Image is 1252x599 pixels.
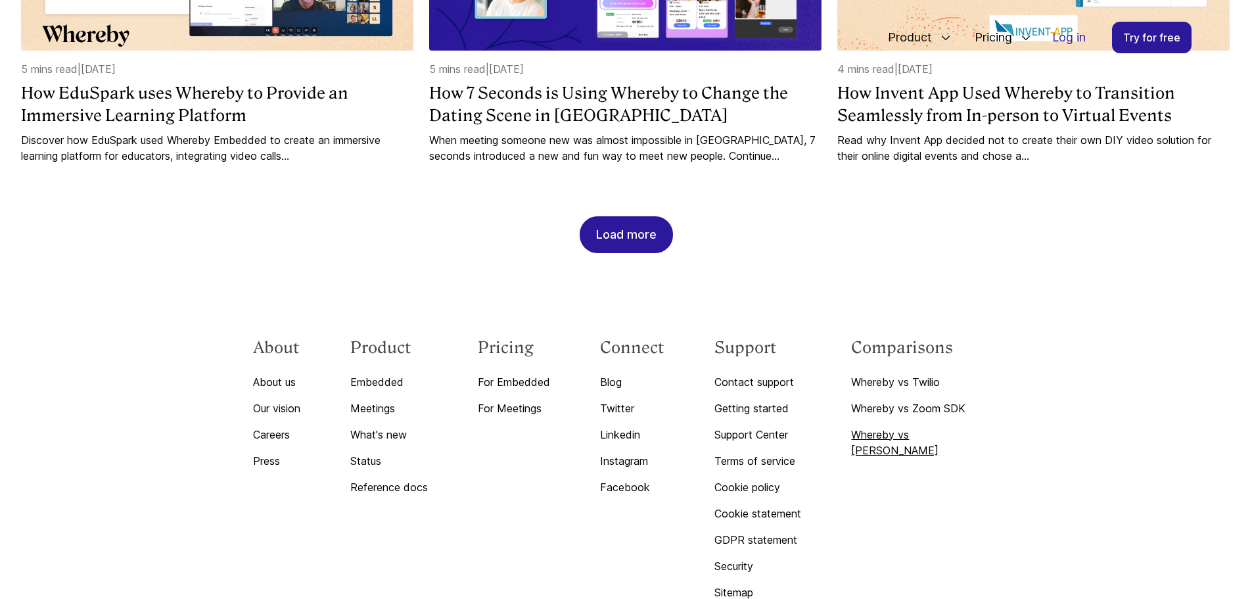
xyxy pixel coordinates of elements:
a: Whereby [42,24,129,51]
a: Facebook [600,479,664,495]
a: Log in [1042,22,1096,53]
h3: About [253,337,300,358]
h3: Connect [600,337,664,358]
a: Cookie policy [714,479,801,495]
h3: Pricing [478,337,550,358]
a: Try for free [1112,22,1192,53]
a: Security [714,558,801,574]
a: Discover how EduSpark used Whereby Embedded to create an immersive learning platform for educator... [21,132,413,164]
h3: Product [350,337,428,358]
a: How EduSpark uses Whereby to Provide an Immersive Learning Platform [21,82,413,126]
a: What's new [350,427,428,443]
a: Read why Invent App decided not to create their own DIY video solution for their online digital e... [837,132,1230,164]
a: About us [253,374,300,390]
h3: Support [714,337,801,358]
a: Getting started [714,400,801,416]
a: For Meetings [478,400,550,416]
a: When meeting someone new was almost impossible in [GEOGRAPHIC_DATA], 7 seconds introduced a new a... [429,132,822,164]
svg: Whereby [42,24,129,47]
span: Pricing [962,16,1015,59]
a: Instagram [600,453,664,469]
h3: Comparisons [851,337,999,358]
a: Press [253,453,300,469]
a: Cookie statement [714,506,801,521]
a: Contact support [714,374,801,390]
a: GDPR statement [714,532,801,548]
button: Load more [580,216,673,253]
a: Linkedin [600,427,664,443]
a: Whereby vs Twilio [851,374,999,390]
a: Terms of service [714,453,801,469]
a: Status [350,453,428,469]
div: Load more [596,217,657,252]
a: Embedded [350,374,428,390]
a: Blog [600,374,664,390]
a: Whereby vs [PERSON_NAME] [851,427,999,458]
a: For Embedded [478,374,550,390]
a: Support Center [714,427,801,443]
a: Twitter [600,400,664,416]
a: Meetings [350,400,428,416]
a: How Invent App Used Whereby to Transition Seamlessly from In-person to Virtual Events [837,82,1230,126]
a: Careers [253,427,300,443]
a: How 7 Seconds is Using Whereby to Change the Dating Scene in [GEOGRAPHIC_DATA] [429,82,822,126]
a: Reference docs [350,479,428,495]
a: Whereby vs Zoom SDK [851,400,999,416]
a: Our vision [253,400,300,416]
span: Product [875,16,935,59]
